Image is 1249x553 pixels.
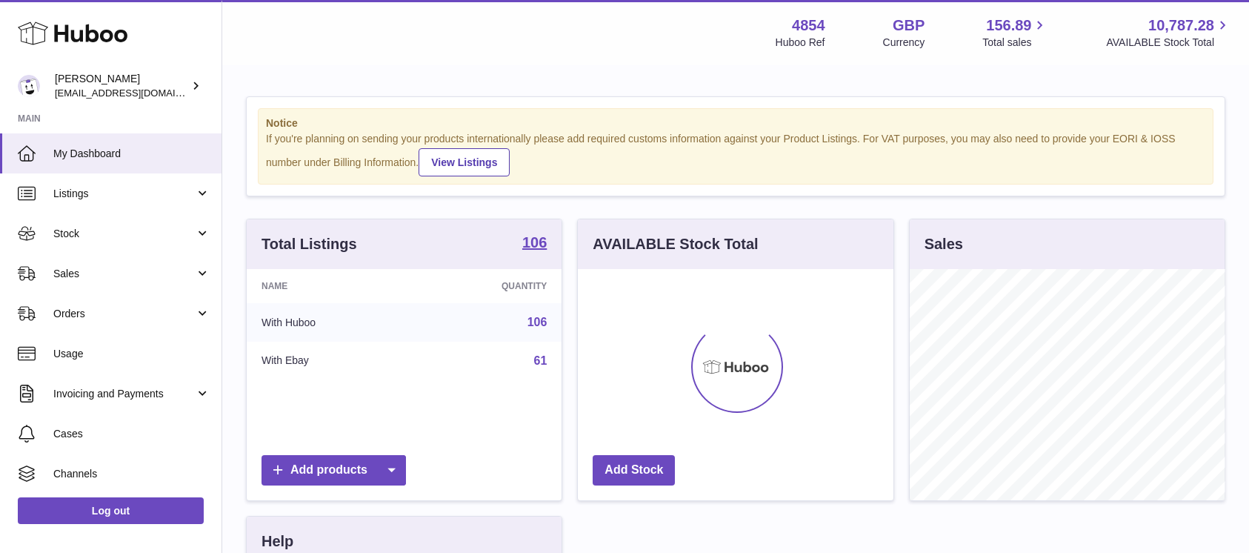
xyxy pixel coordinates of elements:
[593,455,675,486] a: Add Stock
[262,455,406,486] a: Add products
[262,234,357,254] h3: Total Listings
[527,316,547,328] a: 106
[53,227,195,241] span: Stock
[55,72,188,100] div: [PERSON_NAME]
[1106,16,1231,50] a: 10,787.28 AVAILABLE Stock Total
[53,307,195,321] span: Orders
[925,234,963,254] h3: Sales
[266,132,1205,176] div: If you're planning on sending your products internationally please add required customs informati...
[776,36,825,50] div: Huboo Ref
[18,75,40,97] img: jimleo21@yahoo.gr
[1106,36,1231,50] span: AVAILABLE Stock Total
[53,147,210,161] span: My Dashboard
[522,235,547,253] a: 106
[1148,16,1214,36] span: 10,787.28
[266,116,1205,130] strong: Notice
[883,36,925,50] div: Currency
[419,148,510,176] a: View Listings
[247,269,413,303] th: Name
[53,187,195,201] span: Listings
[986,16,1031,36] span: 156.89
[247,342,413,380] td: With Ebay
[893,16,925,36] strong: GBP
[982,16,1048,50] a: 156.89 Total sales
[593,234,758,254] h3: AVAILABLE Stock Total
[792,16,825,36] strong: 4854
[53,467,210,481] span: Channels
[522,235,547,250] strong: 106
[18,497,204,524] a: Log out
[53,267,195,281] span: Sales
[55,87,218,99] span: [EMAIL_ADDRESS][DOMAIN_NAME]
[247,303,413,342] td: With Huboo
[982,36,1048,50] span: Total sales
[53,387,195,401] span: Invoicing and Payments
[534,354,547,367] a: 61
[413,269,562,303] th: Quantity
[53,347,210,361] span: Usage
[262,532,293,552] h3: Help
[53,427,210,441] span: Cases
